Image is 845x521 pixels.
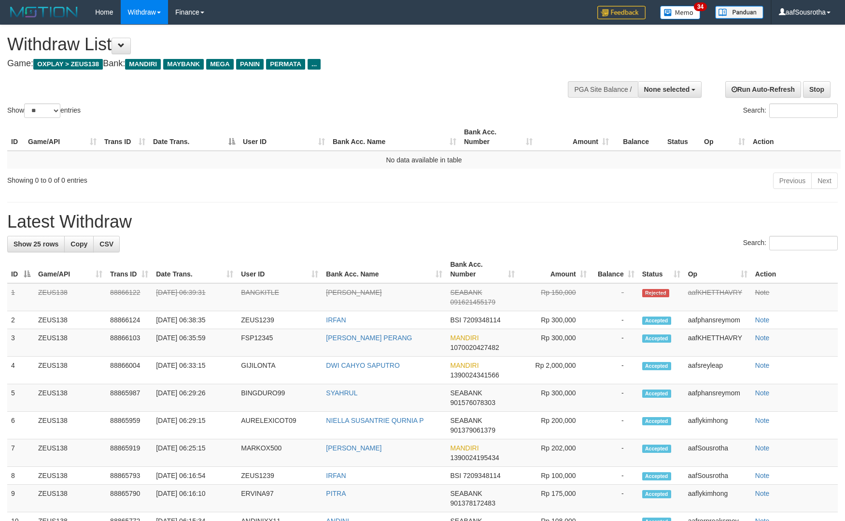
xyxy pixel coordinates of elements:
td: Rp 100,000 [519,467,591,485]
span: Rejected [642,289,669,297]
div: PGA Site Balance / [568,81,637,98]
td: aafphansreymom [684,384,751,412]
td: No data available in table [7,151,841,169]
a: Note [755,362,770,369]
span: Copy 1390024195434 to clipboard [450,454,499,462]
td: ZEUS1239 [237,311,322,329]
span: Accepted [642,417,671,425]
td: 2 [7,311,34,329]
a: Run Auto-Refresh [725,81,801,98]
th: User ID: activate to sort column ascending [239,123,329,151]
span: Copy 1070020427482 to clipboard [450,344,499,351]
span: PANIN [236,59,264,70]
td: [DATE] 06:29:15 [152,412,237,439]
label: Show entries [7,103,81,118]
a: Note [755,472,770,479]
a: Previous [773,173,812,189]
span: Copy 1390024341566 to clipboard [450,371,499,379]
td: - [591,357,638,384]
span: Copy 7209348114 to clipboard [463,316,501,324]
td: - [591,283,638,311]
td: Rp 200,000 [519,412,591,439]
th: Op: activate to sort column ascending [684,256,751,283]
td: Rp 202,000 [519,439,591,467]
td: - [591,439,638,467]
td: BANGKITLE [237,283,322,311]
span: Accepted [642,362,671,370]
td: 88865919 [106,439,152,467]
a: Stop [803,81,831,98]
a: NIELLA SUSANTRIE QURNIA P [326,417,423,424]
span: SEABANK [450,490,482,497]
td: [DATE] 06:16:54 [152,467,237,485]
td: ZEUS138 [34,311,106,329]
a: Note [755,490,770,497]
td: aafphansreymom [684,311,751,329]
td: 88865987 [106,384,152,412]
td: 88866122 [106,283,152,311]
td: 3 [7,329,34,357]
td: [DATE] 06:29:26 [152,384,237,412]
td: aafKHETTHAVRY [684,329,751,357]
th: Bank Acc. Name: activate to sort column ascending [329,123,460,151]
td: aaflykimhong [684,412,751,439]
td: - [591,485,638,512]
a: Note [755,316,770,324]
a: PITRA [326,490,346,497]
td: AURELEXICOT09 [237,412,322,439]
h1: Latest Withdraw [7,212,838,232]
td: ZEUS1239 [237,467,322,485]
td: ZEUS138 [34,439,106,467]
th: Trans ID: activate to sort column ascending [106,256,152,283]
span: Show 25 rows [14,240,58,248]
td: aafsreyleap [684,357,751,384]
th: Status [663,123,700,151]
td: ZEUS138 [34,485,106,512]
th: Balance: activate to sort column ascending [591,256,638,283]
span: Copy 7209348114 to clipboard [463,472,501,479]
div: Showing 0 to 0 of 0 entries [7,172,345,185]
span: Accepted [642,490,671,498]
td: [DATE] 06:35:59 [152,329,237,357]
td: [DATE] 06:39:31 [152,283,237,311]
td: - [591,384,638,412]
th: Game/API: activate to sort column ascending [34,256,106,283]
td: [DATE] 06:25:15 [152,439,237,467]
th: Date Trans.: activate to sort column ascending [152,256,237,283]
th: Status: activate to sort column ascending [638,256,684,283]
span: Accepted [642,334,671,343]
span: MEGA [206,59,234,70]
th: Bank Acc. Number: activate to sort column ascending [460,123,536,151]
span: Copy 901378172483 to clipboard [450,499,495,507]
td: 88866004 [106,357,152,384]
span: BSI [450,316,461,324]
a: [PERSON_NAME] [326,444,381,452]
a: DWI CAHYO SAPUTRO [326,362,399,369]
td: ZEUS138 [34,412,106,439]
span: MANDIRI [450,334,479,342]
a: Note [755,417,770,424]
td: GIJILONTA [237,357,322,384]
td: BINGDURO99 [237,384,322,412]
td: 88866124 [106,311,152,329]
td: FSP12345 [237,329,322,357]
td: ZEUS138 [34,467,106,485]
td: ZEUS138 [34,384,106,412]
span: Copy 901379061379 to clipboard [450,426,495,434]
img: panduan.png [715,6,763,19]
td: 1 [7,283,34,311]
h1: Withdraw List [7,35,554,54]
td: [DATE] 06:16:10 [152,485,237,512]
td: Rp 2,000,000 [519,357,591,384]
span: MANDIRI [125,59,161,70]
td: ZEUS138 [34,329,106,357]
span: Copy 901576078303 to clipboard [450,399,495,406]
th: Trans ID: activate to sort column ascending [100,123,149,151]
a: CSV [93,236,120,252]
input: Search: [769,236,838,250]
span: SEABANK [450,417,482,424]
button: None selected [638,81,702,98]
img: Button%20Memo.svg [660,6,701,19]
th: Balance [613,123,663,151]
td: 5 [7,384,34,412]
